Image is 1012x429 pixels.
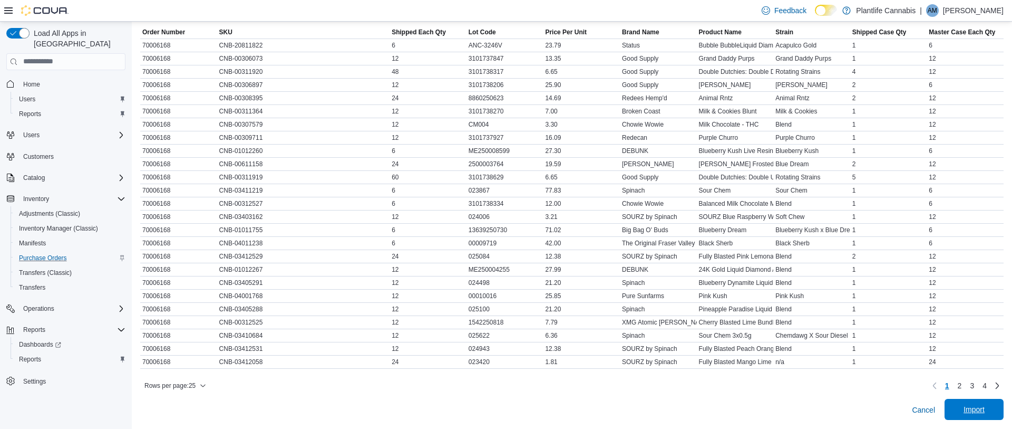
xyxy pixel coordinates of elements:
[19,171,125,184] span: Catalog
[15,93,125,106] span: Users
[140,184,217,197] div: 70006168
[11,265,130,280] button: Transfers (Classic)
[466,65,543,78] div: 3101738317
[543,263,620,276] div: 27.99
[390,39,466,52] div: 6
[19,323,125,336] span: Reports
[2,128,130,142] button: Users
[140,158,217,170] div: 70006168
[543,79,620,91] div: 25.90
[217,197,390,210] div: CNB-00312527
[773,39,850,52] div: Acapulco Gold
[620,171,697,184] div: Good Supply
[970,380,974,391] span: 3
[697,92,774,104] div: Animal Rntz
[15,237,50,250] a: Manifests
[23,304,54,313] span: Operations
[15,281,50,294] a: Transfers
[773,52,850,65] div: Grand Daddy Purps
[390,263,466,276] div: 12
[217,211,390,223] div: CNB-03403162
[11,92,130,107] button: Users
[945,399,1004,420] button: Import
[543,158,620,170] div: 19.59
[850,39,927,52] div: 1
[697,131,774,144] div: Purple Churro
[927,184,1004,197] div: 6
[852,28,907,36] span: Shipped Case Qty
[140,277,217,289] div: 70006168
[543,65,620,78] div: 6.65
[466,79,543,91] div: 3101738206
[850,79,927,91] div: 2
[390,52,466,65] div: 12
[19,375,50,388] a: Settings
[466,171,543,184] div: 3101738629
[927,237,1004,250] div: 6
[850,250,927,263] div: 2
[466,39,543,52] div: ANC-3246V
[773,65,850,78] div: Rotating Strains
[15,93,40,106] a: Users
[466,52,543,65] div: 3101737847
[850,184,927,197] div: 1
[543,237,620,250] div: 42.00
[19,110,41,118] span: Reports
[850,224,927,236] div: 1
[19,78,44,91] a: Home
[620,105,697,118] div: Broken Coast
[927,118,1004,131] div: 12
[620,26,697,39] button: Brand Name
[140,52,217,65] div: 70006168
[622,28,659,36] span: Brand Name
[19,129,44,141] button: Users
[19,269,72,277] span: Transfers (Classic)
[23,152,54,161] span: Customers
[15,353,45,366] a: Reports
[927,263,1004,276] div: 12
[620,197,697,210] div: Chowie Wowie
[140,26,217,39] button: Order Number
[19,239,46,247] span: Manifests
[217,171,390,184] div: CNB-00311919
[390,92,466,104] div: 24
[697,118,774,131] div: Milk Chocolate - THC
[543,92,620,104] div: 14.69
[217,26,390,39] button: SKU
[390,197,466,210] div: 6
[390,237,466,250] div: 6
[11,221,130,236] button: Inventory Manager (Classic)
[620,52,697,65] div: Good Supply
[15,207,84,220] a: Adjustments (Classic)
[697,52,774,65] div: Grand Daddy Purps
[543,211,620,223] div: 3.21
[11,206,130,221] button: Adjustments (Classic)
[620,237,697,250] div: The Original Fraser Valley Weed Co.
[2,192,130,206] button: Inventory
[19,254,67,262] span: Purchase Orders
[912,405,935,415] span: Cancel
[773,105,850,118] div: Milk & Cookies
[697,197,774,210] div: Balanced Milk Chocolate Multi-Pack
[850,237,927,250] div: 1
[390,131,466,144] div: 12
[144,382,196,390] span: Rows per page : 25
[140,65,217,78] div: 70006168
[850,52,927,65] div: 1
[15,266,76,279] a: Transfers (Classic)
[15,266,125,279] span: Transfers (Classic)
[140,171,217,184] div: 70006168
[927,158,1004,170] div: 12
[982,380,987,391] span: 4
[19,302,125,315] span: Operations
[773,145,850,157] div: Blueberry Kush
[217,184,390,197] div: CNB-03411219
[217,52,390,65] div: CNB-00306073
[773,184,850,197] div: Sour Chem
[773,237,850,250] div: Black Sherb
[620,65,697,78] div: Good Supply
[958,380,962,391] span: 2
[15,338,65,351] a: Dashboards
[466,158,543,170] div: 2500003764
